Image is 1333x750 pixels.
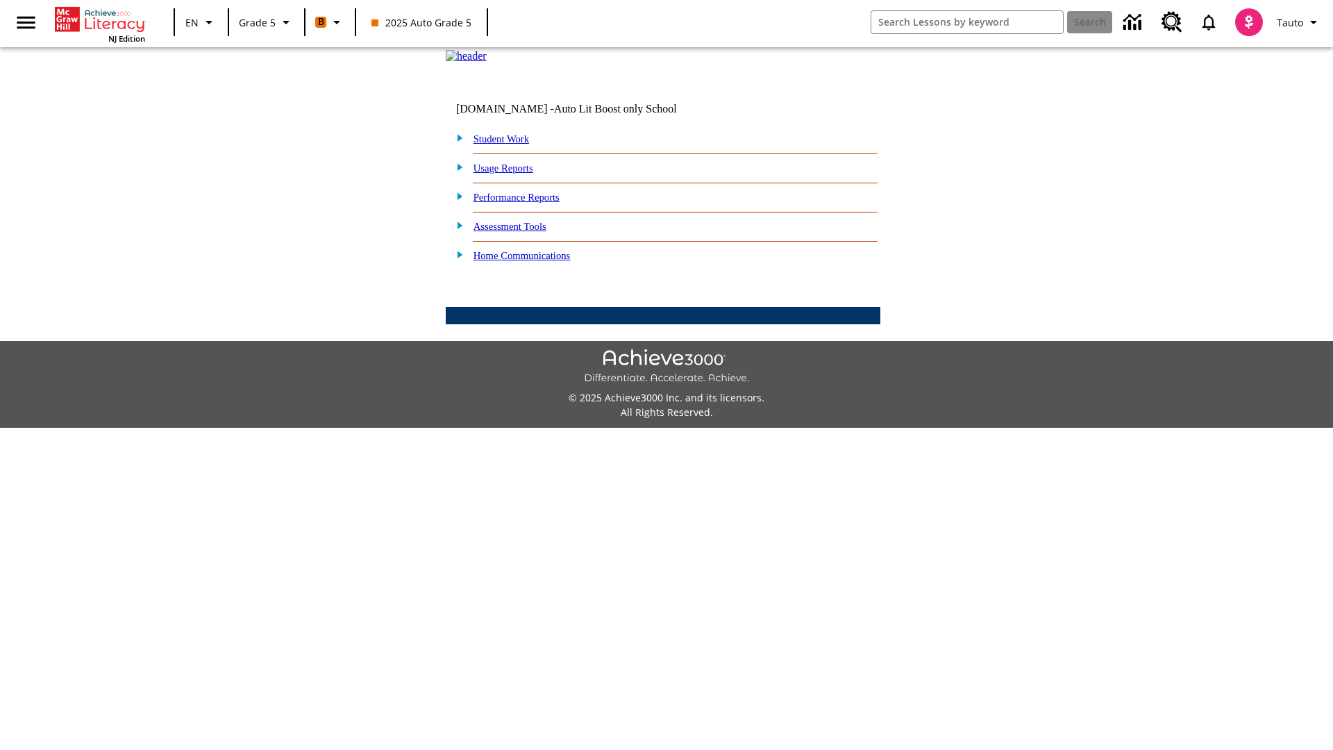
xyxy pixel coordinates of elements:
img: plus.gif [449,160,464,173]
a: Performance Reports [473,192,560,203]
span: Tauto [1277,15,1303,30]
img: avatar image [1235,8,1263,36]
img: header [446,50,487,62]
img: Achieve3000 Differentiate Accelerate Achieve [584,349,749,385]
button: Open side menu [6,2,47,43]
td: [DOMAIN_NAME] - [456,103,712,115]
img: plus.gif [449,131,464,144]
button: Select a new avatar [1227,4,1271,40]
a: Usage Reports [473,162,533,174]
button: Grade: Grade 5, Select a grade [233,10,300,35]
input: search field [871,11,1063,33]
span: Grade 5 [239,15,276,30]
img: plus.gif [449,219,464,231]
nobr: Auto Lit Boost only School [554,103,677,115]
a: Assessment Tools [473,221,546,232]
a: Student Work [473,133,529,144]
button: Profile/Settings [1271,10,1327,35]
img: plus.gif [449,190,464,202]
button: Boost Class color is orange. Change class color [310,10,351,35]
span: 2025 Auto Grade 5 [371,15,471,30]
div: Home [55,4,145,44]
span: NJ Edition [108,33,145,44]
a: Notifications [1191,4,1227,40]
img: plus.gif [449,248,464,260]
button: Language: EN, Select a language [179,10,224,35]
span: B [318,13,324,31]
span: EN [185,15,199,30]
a: Resource Center, Will open in new tab [1153,3,1191,41]
a: Home Communications [473,250,571,261]
a: Data Center [1115,3,1153,42]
